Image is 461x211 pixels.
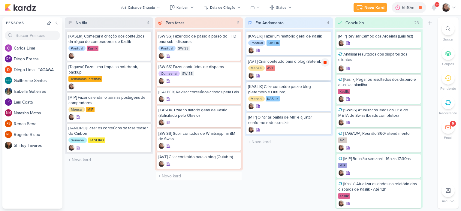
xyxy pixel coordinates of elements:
div: D i e g o L i m a | T A G A W A [14,67,62,73]
div: [SWISS] Atualizar os leads da LP e do META de Swiss (Leads completos) [338,107,419,118]
div: [SWISS] Subir contúdos de Whatsapp na BM de Swiss [158,131,240,142]
div: Criador(a): Sharlene Khoury [338,40,344,46]
div: [SWISS] Fazer conteúdos de disparos [158,64,240,70]
div: G u i l h e r m e S a n t o s [14,77,62,84]
div: 5 [452,121,454,126]
div: R o g e r i o B i s p o [14,131,62,138]
div: Criador(a): Sharlene Khoury [158,161,164,167]
div: [MIP] Reunião semanal - 16h as 17:30hs [338,156,419,161]
div: Criador(a): Sharlene Khoury [158,78,164,84]
img: Sharlene Khoury [68,114,74,120]
div: KASLIK [267,40,280,46]
div: [MIP] Fazer calendário para as postagens de compradores [68,95,149,106]
div: D i e g o F r e i t a s [14,56,62,62]
img: Sharlene Khoury [68,83,74,89]
div: [MIP] Revisar Campo das Aroeiras (Lais fez) [338,34,419,39]
div: Semanal [68,137,87,143]
div: [KASLIK] Criar conteúdo para o blog (Setembro e Outubro) [248,84,329,95]
div: Criador(a): Sharlene Khoury [248,47,254,53]
img: Sharlene Khoury [338,65,344,71]
div: Pontual [68,46,86,51]
div: [KASLIK] Começar a criação dos conteúdos da régua de compradores de Kaslik [68,34,149,44]
img: Sharlene Khoury [158,53,164,59]
img: Sharlene Khoury [248,127,254,133]
div: AVT [338,137,347,143]
img: Sharlene Khoury [338,96,344,102]
img: Sharlene Khoury [248,103,254,109]
div: [TAGAWA] Reunião 360º atendimento [338,131,419,136]
div: Renan Sena [5,120,12,127]
div: Kaslik [338,89,350,94]
div: Criador(a): Sharlene Khoury [338,65,344,71]
div: Criador(a): Sharlene Khoury [338,96,344,102]
div: 4 [145,20,152,26]
img: Sharlene Khoury [338,119,344,125]
img: Sharlene Khoury [68,53,74,59]
p: NM [6,111,11,115]
div: I s a b e l l a G u t i e r r e s [14,88,62,95]
div: [MIP] Olhar as paitas de MIP e ajustar conforme redes sociais [248,115,329,125]
img: Sharlene Khoury [248,47,254,53]
div: 4 [324,20,332,26]
img: Sharlene Khoury [158,78,164,84]
div: Criador(a): Sharlene Khoury [338,200,344,206]
div: Criador(a): Sharlene Khoury [248,73,254,79]
div: Criador(a): Sharlene Khoury [248,127,254,133]
div: [Tagawa] Fazer uma limpa no notebook, backup [68,64,149,75]
div: Mensal [248,96,265,101]
p: LC [7,101,11,104]
div: Pontual [248,40,265,46]
div: Novo Kard [364,5,384,11]
div: Natasha Matos [5,109,12,116]
p: Arquivo [442,198,454,204]
div: [AVT] Criar conteúdo para o blog (Outubro) [158,154,240,160]
div: Kaslik [338,193,350,199]
div: [AVT] Criar conteúdo para o blog (Setembro) [248,59,329,64]
img: Sharlene Khoury [442,3,450,12]
div: KASLIK [266,96,280,101]
img: Sharlene Khoury [338,145,344,151]
div: Diego Freitas [5,55,12,62]
div: SWISS [177,46,190,51]
div: Criador(a): Sharlene Khoury [338,170,344,176]
div: Rogerio Bispo [5,131,12,138]
div: [CALPER] Revisar conteúdos criados pela Lais [158,89,240,95]
div: S h i r l e y T a v a r e s [14,142,62,149]
div: [KASLIK] Fazer um relatório geral de Kaslik [248,34,329,39]
div: MIP [86,107,95,112]
p: Pendente [440,86,456,91]
div: Criador(a): Sharlene Khoury [68,114,74,120]
div: Criador(a): Sharlene Khoury [248,103,254,109]
div: Criador(a): Sharlene Khoury [158,53,164,59]
img: Sharlene Khoury [158,161,164,167]
p: Buscar [443,37,454,42]
img: Shirley Tavares [5,142,12,149]
div: [Kaslik] Atualizar os dados no relatório dos disparos de Kaslik - Até 12h [338,181,419,192]
input: + Novo kard [156,172,242,180]
div: [SWISS] Fazer doc de passo a passo do FFID para subir disparos [158,34,240,44]
p: RB [6,133,11,136]
div: Parar relógio [321,58,329,67]
div: Guilherme Santos [5,77,12,84]
p: RS [7,122,11,125]
img: Sharlene Khoury [248,73,254,79]
div: Criador(a): Sharlene Khoury [338,119,344,125]
span: 9+ [435,2,439,7]
div: AVT [266,65,275,71]
div: Criador(a): Sharlene Khoury [68,83,74,89]
div: 6 [234,20,242,26]
div: Mensal [68,107,85,112]
img: Sharlene Khoury [338,170,344,176]
img: Sharlene Khoury [158,119,164,125]
div: Criador(a): Sharlene Khoury [158,96,164,102]
div: Criador(a): Sharlene Khoury [158,119,164,125]
img: Sharlene Khoury [338,40,344,46]
div: Pessoas [5,20,46,26]
div: Criador(a): Sharlene Khoury [338,145,344,151]
img: Sharlene Khoury [68,145,74,151]
img: Sharlene Khoury [158,96,164,102]
div: [Kaslik] Pegar os resultados dos disparo e atualizar planilha [338,77,419,88]
div: Quinzenal [158,71,180,76]
div: 23 [412,20,421,26]
img: Diego Lima | TAGAWA [5,66,12,73]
